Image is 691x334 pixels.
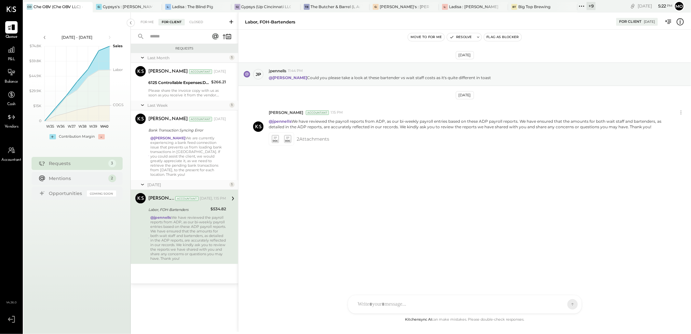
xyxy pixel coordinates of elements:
div: Gypsys's : [PERSON_NAME] on the levee [103,4,152,9]
div: Bank Transaction Syncing Error [148,127,224,133]
div: [DATE] [456,51,474,59]
span: Cash [7,102,16,107]
div: Please share the invoice copy with us as soon as you receive it from the vendor. Thank you! [148,88,226,97]
button: Resolve [447,33,474,41]
span: 11:44 PM [288,68,303,74]
div: We are currently experiencing a bank feed connection issue that prevents us from loading bank tra... [150,136,226,177]
span: Accountant [2,157,21,163]
strong: @jpennells [150,215,171,220]
text: 0 [39,118,41,123]
text: W35 [46,124,54,129]
div: For Client [158,19,185,25]
div: Mentions [49,175,105,182]
strong: @[PERSON_NAME] [269,75,307,80]
div: [PERSON_NAME]'s : [PERSON_NAME]'s [380,4,429,9]
div: 1 [229,182,235,187]
text: $59.8K [29,59,41,63]
div: TB [304,4,310,10]
text: Sales [113,44,123,48]
a: Accountant [0,144,22,163]
div: Che OBV (Che OBV LLC) - Ignite [34,4,83,9]
text: W40 [100,124,108,129]
span: 1:15 PM [331,110,343,115]
a: Queue [0,21,22,40]
div: [DATE] [147,182,228,188]
text: COGS [113,103,124,107]
strong: @jpennells [269,119,291,124]
div: BT [511,4,517,10]
div: L: [442,4,448,10]
a: Balance [0,66,22,85]
div: $534.82 [210,206,226,212]
div: Gypsys (Up Cincinnati LLC) - Ignite [241,4,291,9]
div: $266.21 [211,79,226,85]
div: 2 [108,174,116,182]
div: copy link [630,3,636,9]
div: Last Month [147,55,228,61]
span: Queue [6,34,18,40]
a: Cash [0,89,22,107]
a: Vendors [0,111,22,130]
div: Ladisa : [PERSON_NAME] in the Alley [449,4,498,9]
button: Flag as Blocker [484,33,522,41]
div: 1 [229,55,235,60]
div: For Client [619,19,642,24]
div: L: [165,4,171,10]
div: CO [27,4,33,10]
button: Move to for me [408,33,444,41]
div: + 9 [587,2,596,10]
div: Accountant [189,117,212,121]
text: W38 [78,124,87,129]
button: Mo [674,1,684,11]
div: + [49,134,56,139]
div: 1 [229,103,235,108]
div: Ladisa : The Blind Pig [172,4,213,9]
div: Accountant [189,69,212,74]
p: Could you please take a look at these bartender vs wait staff costs as it's quite different in toast [269,75,491,80]
div: Big Top Brewing [518,4,550,9]
div: For Me [137,19,157,25]
div: 6125 Controllable Expenses:Direct Operating Expenses:Restaurant Supplies [148,79,209,86]
div: [DATE] [456,91,474,99]
div: 3 [108,160,116,167]
div: Requests [134,46,235,51]
div: Contribution Margin [59,134,95,139]
div: Closed [186,19,206,25]
span: jpennells [269,68,286,74]
div: The Butcher & Barrel (L Argento LLC) - [GEOGRAPHIC_DATA] [311,4,360,9]
div: [PERSON_NAME] [148,116,188,122]
strong: @[PERSON_NAME] [150,136,185,140]
text: W36 [57,124,65,129]
div: [DATE] [214,117,226,122]
div: Accountant [175,196,198,201]
div: Labor, FOH-Bartenders [148,206,209,213]
a: P&L [0,44,22,63]
div: Accountant [306,110,329,115]
span: Balance [5,79,18,85]
div: [DATE] - [DATE] [49,35,105,40]
div: [PERSON_NAME] [148,195,174,202]
div: [DATE], 1:15 PM [200,196,226,201]
div: [DATE] [638,3,672,9]
span: Vendors [5,124,19,130]
div: - [98,134,105,139]
span: 2 Attachment s [297,132,329,146]
div: [DATE] [644,20,655,24]
text: Labor [113,67,123,72]
div: jp [256,71,261,77]
div: Last Week [147,103,228,108]
span: P&L [8,57,15,63]
div: Requests [49,160,105,167]
text: $15K [33,104,41,108]
text: W37 [68,124,75,129]
div: G: [96,4,102,10]
div: Labor, FOH-Bartenders [245,19,295,25]
div: G( [235,4,240,10]
div: We have reviewed the payroll reports from ADP, as our bi-weekly payroll entries based on these AD... [150,215,226,261]
div: Opportunities [49,190,84,197]
div: G: [373,4,379,10]
div: Coming Soon [87,190,116,197]
div: [PERSON_NAME] [148,68,188,75]
text: $44.9K [29,74,41,78]
p: We have reviewed the payroll reports from ADP, as our bi-weekly payroll entries based on these AD... [269,118,665,130]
